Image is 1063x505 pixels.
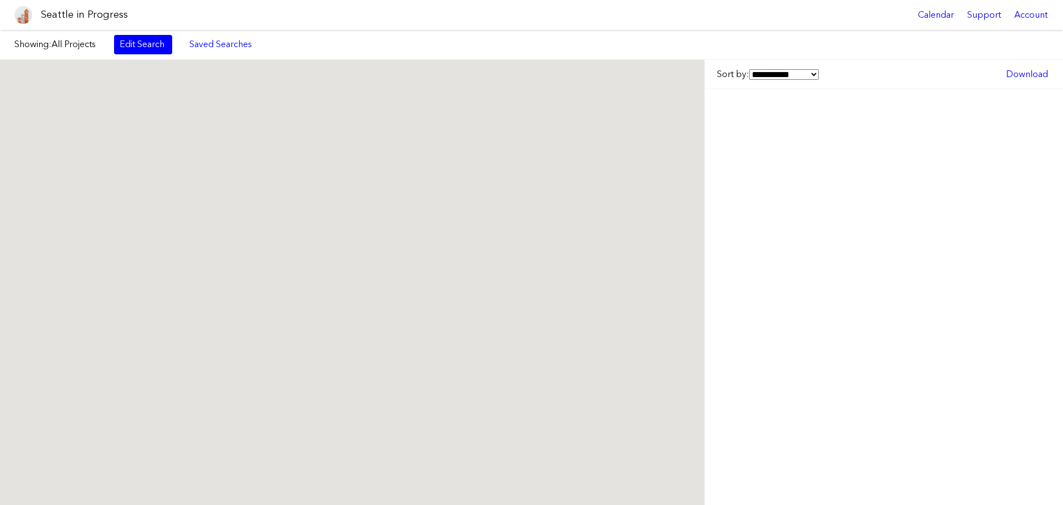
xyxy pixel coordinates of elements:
[51,39,96,49] span: All Projects
[114,35,172,54] a: Edit Search
[1000,65,1054,84] a: Download
[41,8,128,22] h1: Seattle in Progress
[717,68,819,80] label: Sort by:
[14,38,103,50] label: Showing:
[749,69,819,80] select: Sort by:
[14,6,32,24] img: favicon-96x96.png
[183,35,258,54] a: Saved Searches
